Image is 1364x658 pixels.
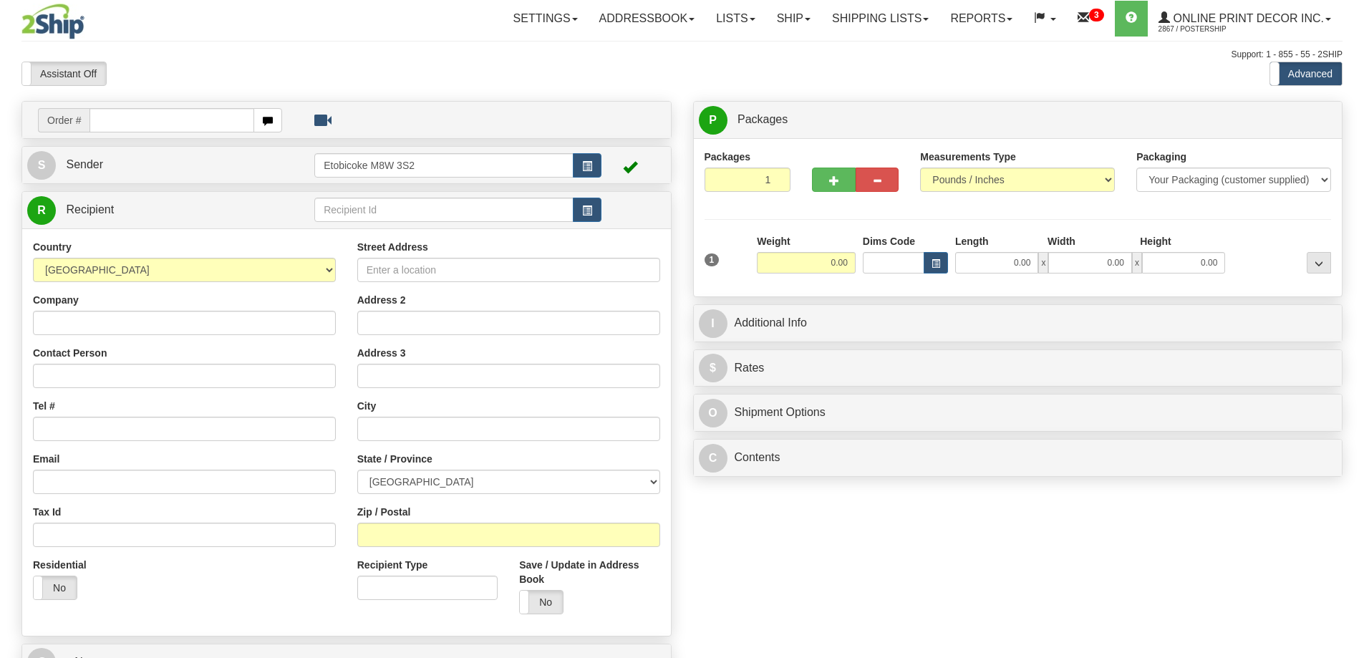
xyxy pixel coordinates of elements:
a: Reports [939,1,1023,37]
a: Settings [503,1,589,37]
span: Sender [66,158,103,170]
a: CContents [699,443,1338,473]
label: Email [33,452,59,466]
span: I [699,309,727,338]
label: No [520,591,563,614]
span: x [1038,252,1048,274]
label: Address 3 [357,346,406,360]
label: Company [33,293,79,307]
span: 2867 / PosterShip [1159,22,1266,37]
a: IAdditional Info [699,309,1338,338]
a: Lists [705,1,765,37]
label: Save / Update in Address Book [519,558,659,586]
span: R [27,196,56,225]
a: Addressbook [589,1,706,37]
a: Shipping lists [821,1,939,37]
label: Residential [33,558,87,572]
span: Order # [38,108,90,132]
label: Assistant Off [22,62,106,85]
span: 1 [705,253,720,266]
label: Recipient Type [357,558,428,572]
label: Packages [705,150,751,164]
label: Tel # [33,399,55,413]
a: R Recipient [27,195,283,225]
label: Street Address [357,240,428,254]
a: S Sender [27,150,314,180]
span: S [27,151,56,180]
a: Online Print Decor Inc. 2867 / PosterShip [1148,1,1342,37]
label: Width [1048,234,1075,248]
label: Advanced [1270,62,1342,85]
input: Sender Id [314,153,574,178]
span: Packages [737,113,788,125]
a: $Rates [699,354,1338,383]
sup: 3 [1089,9,1104,21]
input: Recipient Id [314,198,574,222]
span: Online Print Decor Inc. [1170,12,1324,24]
span: $ [699,354,727,382]
div: Support: 1 - 855 - 55 - 2SHIP [21,49,1343,61]
a: OShipment Options [699,398,1338,427]
label: Address 2 [357,293,406,307]
span: P [699,106,727,135]
label: Zip / Postal [357,505,411,519]
label: Height [1140,234,1171,248]
span: x [1132,252,1142,274]
a: Ship [766,1,821,37]
label: Contact Person [33,346,107,360]
label: State / Province [357,452,432,466]
label: Packaging [1136,150,1186,164]
iframe: chat widget [1331,256,1363,402]
label: Length [955,234,989,248]
div: ... [1307,252,1331,274]
label: No [34,576,77,599]
label: Dims Code [863,234,915,248]
label: Weight [757,234,790,248]
a: 3 [1067,1,1115,37]
span: C [699,444,727,473]
label: Country [33,240,72,254]
span: O [699,399,727,427]
input: Enter a location [357,258,660,282]
label: City [357,399,376,413]
a: P Packages [699,105,1338,135]
label: Measurements Type [920,150,1016,164]
span: Recipient [66,203,114,216]
img: logo2867.jpg [21,4,84,39]
label: Tax Id [33,505,61,519]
